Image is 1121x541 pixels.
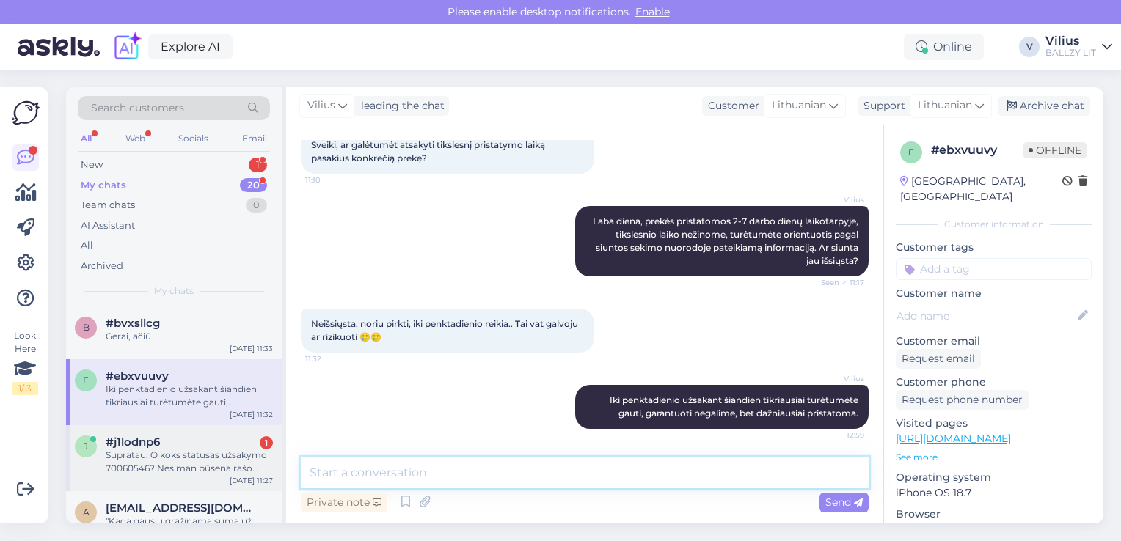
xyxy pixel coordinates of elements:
[78,129,95,148] div: All
[772,97,826,114] span: Lithuanian
[91,100,184,116] span: Search customers
[81,178,126,193] div: My chats
[249,158,267,172] div: 1
[896,375,1092,390] p: Customer phone
[260,436,273,449] div: 1
[702,98,759,114] div: Customer
[230,409,273,420] div: [DATE] 11:32
[896,485,1092,501] p: iPhone OS 18.7
[931,141,1023,159] div: # ebxvuuvy
[81,218,135,233] div: AI Assistant
[81,238,93,253] div: All
[84,441,88,452] span: j
[1023,142,1087,158] span: Offline
[230,343,273,354] div: [DATE] 11:33
[896,218,1092,231] div: Customer information
[825,496,863,509] span: Send
[12,382,38,395] div: 1 / 3
[305,174,360,185] span: 11:10
[1045,47,1096,59] div: BALLZY LIT
[896,507,1092,522] p: Browser
[123,129,148,148] div: Web
[148,34,233,59] a: Explore AI
[106,383,273,409] div: Iki penktadienio užsakant šiandien tikriausiai turėtumėte gauti, garantuoti negalime, bet dažniau...
[809,194,864,205] span: Vilius
[918,97,972,114] span: Lithuanian
[896,451,1092,464] p: See more ...
[896,258,1092,280] input: Add a tag
[355,98,445,114] div: leading the chat
[106,435,160,449] span: #j1lodnp6
[896,522,1092,537] p: Safari 26.0.1
[301,493,387,512] div: Private note
[106,330,273,343] div: Gerai, ačiū
[1045,35,1096,47] div: Vilius
[809,277,864,288] span: Seen ✓ 11:17
[311,318,580,342] span: Neišsiųsta, noriu pirkti, iki penktadienio reikia.. Tai vat galvoju ar rizikuoti 🥲🥲
[106,317,160,330] span: #bvxsllcg
[809,430,864,441] span: 12:59
[106,501,258,515] span: anadija88@gmail.com
[858,98,905,114] div: Support
[998,96,1090,116] div: Archive chat
[81,259,123,273] div: Archived
[112,32,142,62] img: explore-ai
[246,198,267,213] div: 0
[593,216,861,266] span: Laba diena, prekės pristatomos 2-7 darbo dienų laikotarpyje, tikslesnio laiko nežinome, turėtumėt...
[896,240,1092,255] p: Customer tags
[631,5,674,18] span: Enable
[12,99,40,127] img: Askly Logo
[896,349,981,369] div: Request email
[106,515,273,541] div: "Kada gausiu grąžinamą sumą už grąžintą prekę? Jūsų grąžinimo apdorojimas gali užtrukti iki 30 di...
[896,286,1092,301] p: Customer name
[230,475,273,486] div: [DATE] 11:27
[904,34,984,60] div: Online
[81,158,103,172] div: New
[1045,35,1112,59] a: ViliusBALLZY LIT
[896,416,1092,431] p: Visited pages
[896,334,1092,349] p: Customer email
[239,129,270,148] div: Email
[1019,37,1040,57] div: V
[809,373,864,384] span: Vilius
[12,329,38,395] div: Look Here
[154,284,194,298] span: My chats
[305,353,360,364] span: 11:32
[896,470,1092,485] p: Operating system
[106,449,273,475] div: Supratau. O koks statusas užsakymo 70060546? Nes man būsena rašo "Complete", bet užsakymą tik Pen...
[900,174,1062,205] div: [GEOGRAPHIC_DATA], [GEOGRAPHIC_DATA]
[896,390,1029,410] div: Request phone number
[240,178,267,193] div: 20
[83,507,90,518] span: a
[908,147,914,158] span: e
[83,375,89,386] span: e
[610,394,861,419] span: Iki penktadienio užsakant šiandien tikriausiai turėtumėte gauti, garantuoti negalime, bet dažniau...
[83,322,90,333] span: b
[175,129,211,148] div: Socials
[81,198,135,213] div: Team chats
[896,432,1011,445] a: [URL][DOMAIN_NAME]
[106,369,169,383] span: #ebxvuuvy
[307,97,335,114] span: Vilius
[897,308,1075,324] input: Add name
